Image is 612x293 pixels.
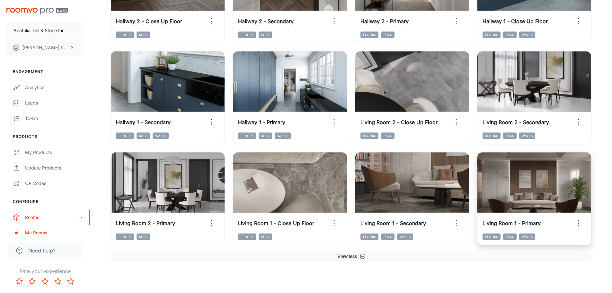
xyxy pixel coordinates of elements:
[238,17,294,25] h6: Hallway 2 - Secondary
[26,275,39,288] button: Rate 2 star
[6,22,83,39] button: Anatolia Tile & Stone Inc.
[25,164,83,171] div: Update Products
[519,133,535,139] span: Walls
[360,32,378,38] span: Floors
[238,32,256,38] span: Floors
[25,229,83,236] div: My Rooms
[483,17,548,25] h6: Hallway 1 - Close Up Floor
[51,275,64,288] button: Rate 4 star
[13,275,26,288] button: Rate 1 star
[360,17,409,25] h6: Hallway 2 - Primary
[13,27,66,34] p: Anatolia Tile & Stone Inc.
[116,32,134,38] span: Floors
[116,118,171,126] h6: Hallway 1 - Secondary
[360,133,378,139] span: Floors
[25,214,78,221] div: Rooms
[397,233,413,240] span: Walls
[22,44,68,51] p: [PERSON_NAME] Kundargi
[25,84,83,91] div: Analytics
[360,118,438,126] h6: Living Room 2 - Close Up Floor
[503,133,517,139] span: Rugs
[137,233,150,240] span: Rugs
[259,32,272,38] span: Rugs
[360,233,378,240] span: Floors
[360,219,426,227] h6: Living Room 1 - Secondary
[116,133,134,139] span: Floors
[25,115,83,122] div: To-do
[483,133,501,139] span: Floors
[116,219,175,227] h6: Living Room 2 - Primary
[275,133,291,139] span: Walls
[238,219,314,227] h6: Living Room 1 - Close Up Floor
[25,149,83,156] div: My Products
[153,133,169,139] span: Walls
[483,233,501,240] span: Floors
[519,32,535,38] span: Walls
[381,233,395,240] span: Rugs
[381,32,395,38] span: Rugs
[238,133,256,139] span: Floors
[39,275,51,288] button: Rate 3 star
[25,99,83,106] div: Leads
[28,247,56,254] span: Need help?
[111,251,591,262] button: View less
[25,180,83,187] div: QR Codes
[5,267,84,275] p: Rate your experience
[64,275,77,288] button: Rate 5 star
[381,133,395,139] span: Rugs
[483,118,549,126] h6: Living Room 2 - Secondary
[238,118,285,126] h6: Hallway 1 - Primary
[137,133,150,139] span: Rugs
[6,8,68,14] img: Roomvo PRO Beta
[116,233,134,240] span: Floors
[503,233,517,240] span: Rugs
[6,39,83,56] button: [PERSON_NAME] Kundargi
[483,32,501,38] span: Floors
[503,32,517,38] span: Rugs
[116,17,182,25] h6: Hallway 2 - Close Up Floor
[519,233,535,240] span: Walls
[137,32,150,38] span: Rugs
[238,233,256,240] span: Floors
[259,233,272,240] span: Rugs
[483,219,541,227] h6: Living Room 1 - Primary
[259,133,272,139] span: Rugs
